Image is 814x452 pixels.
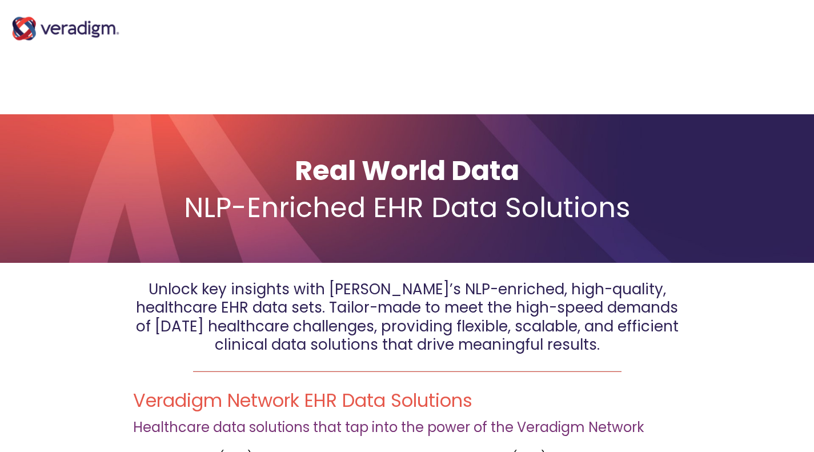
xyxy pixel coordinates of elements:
span: Tailor-made to meet the high-speed demands of [DATE] healthcare challenges, providing flexible, s... [136,297,679,355]
span: NLP-Enriched EHR Data Solutions [184,189,631,227]
span: Healthcare data solutions that tap into the power of the Veradigm Network [133,418,644,437]
span: Unlock key insights with [PERSON_NAME]’s NLP-enriched, high-quality, healthcare EHR data sets. [136,279,666,318]
img: Veradigm Logo [9,6,123,51]
span: Real World Data [295,151,519,190]
span: Veradigm Network EHR Data Solutions [133,387,472,413]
